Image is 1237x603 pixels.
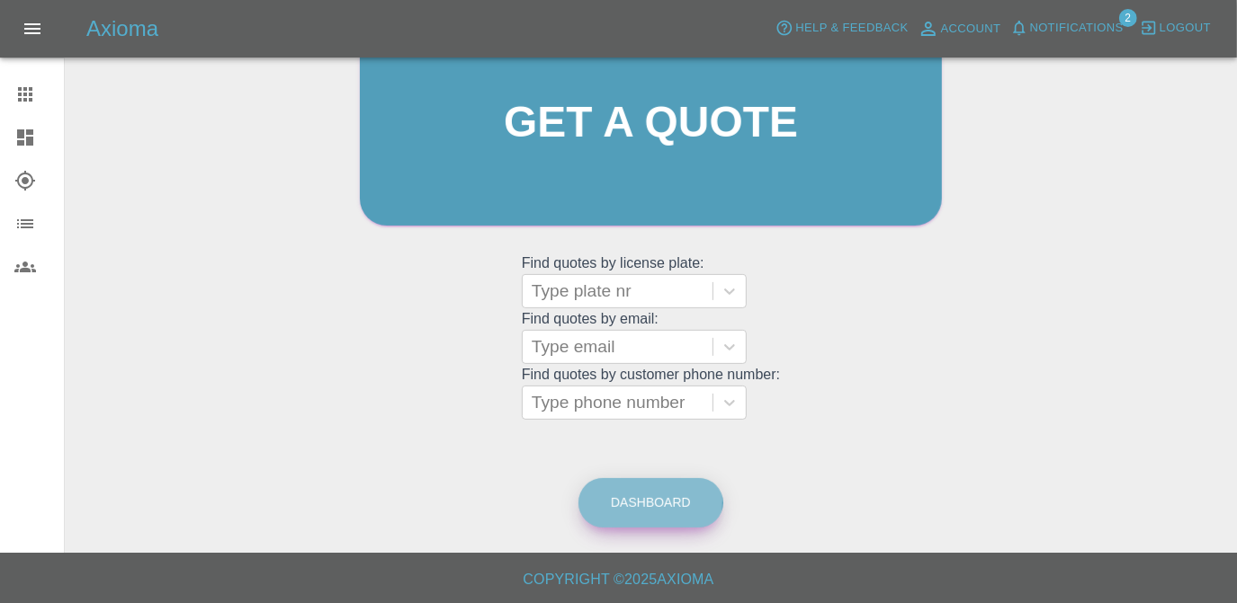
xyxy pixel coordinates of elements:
span: 2 [1119,9,1137,27]
span: Account [941,19,1001,40]
grid: Find quotes by customer phone number: [522,367,780,420]
h6: Copyright © 2025 Axioma [14,567,1223,592]
button: Notifications [1006,14,1128,42]
a: Get a quote [360,20,942,226]
span: Help & Feedback [795,18,908,39]
a: Account [913,14,1006,43]
grid: Find quotes by email: [522,311,780,364]
grid: Find quotes by license plate: [522,255,780,308]
a: Dashboard [578,478,723,528]
button: Help & Feedback [771,14,912,42]
span: Logout [1160,18,1211,39]
button: Logout [1135,14,1215,42]
h5: Axioma [86,14,158,43]
button: Open drawer [11,7,54,50]
span: Notifications [1030,18,1124,39]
